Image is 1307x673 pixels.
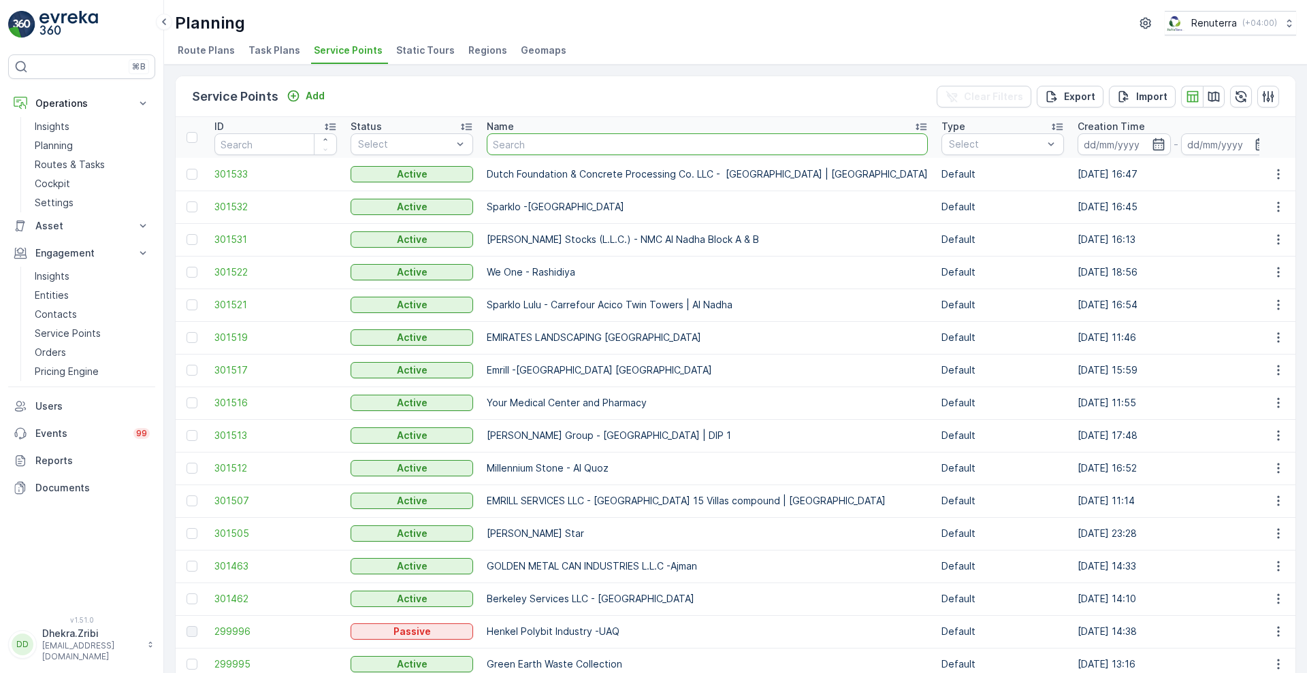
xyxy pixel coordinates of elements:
button: Active [351,166,473,182]
p: Default [941,396,1064,410]
p: Active [397,559,427,573]
a: 301522 [214,265,337,279]
p: Export [1064,90,1095,103]
td: [DATE] 16:54 [1071,289,1280,321]
div: Toggle Row Selected [187,659,197,670]
p: Active [397,200,427,214]
button: Active [351,297,473,313]
td: [DATE] 16:45 [1071,191,1280,223]
div: Toggle Row Selected [187,397,197,408]
p: Asset [35,219,128,233]
a: Planning [29,136,155,155]
a: 301517 [214,363,337,377]
button: Operations [8,90,155,117]
p: Insights [35,120,69,133]
p: Entities [35,289,69,302]
p: Default [941,559,1064,573]
p: Orders [35,346,66,359]
p: Active [397,265,427,279]
p: Planning [35,139,73,152]
button: Active [351,231,473,248]
div: Toggle Row Selected [187,234,197,245]
p: Select [358,137,452,151]
a: Settings [29,193,155,212]
button: Export [1037,86,1103,108]
p: Sparklo -[GEOGRAPHIC_DATA] [487,200,928,214]
div: Toggle Row Selected [187,267,197,278]
img: Screenshot_2024-07-26_at_13.33.01.png [1165,16,1186,31]
p: Active [397,298,427,312]
p: Active [397,461,427,475]
p: Default [941,527,1064,540]
td: [DATE] 16:47 [1071,158,1280,191]
p: 99 [136,428,147,439]
p: Emrill -[GEOGRAPHIC_DATA] [GEOGRAPHIC_DATA] [487,363,928,377]
p: Service Points [35,327,101,340]
span: 301462 [214,592,337,606]
a: Documents [8,474,155,502]
a: 299996 [214,625,337,638]
p: Default [941,233,1064,246]
button: Clear Filters [937,86,1031,108]
td: [DATE] 15:59 [1071,354,1280,387]
a: Cockpit [29,174,155,193]
td: [DATE] 17:48 [1071,419,1280,452]
div: Toggle Row Selected [187,463,197,474]
span: Regions [468,44,507,57]
td: [DATE] 16:13 [1071,223,1280,256]
p: Default [941,200,1064,214]
a: 301513 [214,429,337,442]
span: Geomaps [521,44,566,57]
p: [PERSON_NAME] Star [487,527,928,540]
button: Passive [351,623,473,640]
a: 299995 [214,657,337,671]
span: 301519 [214,331,337,344]
p: Passive [393,625,431,638]
a: 301521 [214,298,337,312]
p: Operations [35,97,128,110]
input: dd/mm/yyyy [1078,133,1171,155]
div: Toggle Row Selected [187,169,197,180]
p: Default [941,625,1064,638]
a: Contacts [29,305,155,324]
p: Type [941,120,965,133]
button: Add [281,88,330,104]
p: Import [1136,90,1167,103]
a: 301463 [214,559,337,573]
p: Default [941,592,1064,606]
div: Toggle Row Selected [187,495,197,506]
a: Insights [29,267,155,286]
div: Toggle Row Selected [187,201,197,212]
span: Task Plans [248,44,300,57]
p: ID [214,120,224,133]
button: Active [351,656,473,672]
p: Events [35,427,125,440]
p: Active [397,331,427,344]
button: Active [351,427,473,444]
p: Routes & Tasks [35,158,105,171]
p: Name [487,120,514,133]
a: Events99 [8,420,155,447]
a: 301505 [214,527,337,540]
p: Berkeley Services LLC - [GEOGRAPHIC_DATA] [487,592,928,606]
p: Active [397,527,427,540]
p: Henkel Polybit Industry -UAQ [487,625,928,638]
p: Status [351,120,382,133]
p: [PERSON_NAME] Group - [GEOGRAPHIC_DATA] | DIP 1 [487,429,928,442]
p: Green Earth Waste Collection [487,657,928,671]
p: Active [397,167,427,181]
button: Active [351,460,473,476]
a: 301516 [214,396,337,410]
p: Users [35,399,150,413]
a: Routes & Tasks [29,155,155,174]
p: Reports [35,454,150,467]
td: [DATE] 11:55 [1071,387,1280,419]
p: Insights [35,269,69,283]
p: Default [941,657,1064,671]
p: Pricing Engine [35,365,99,378]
